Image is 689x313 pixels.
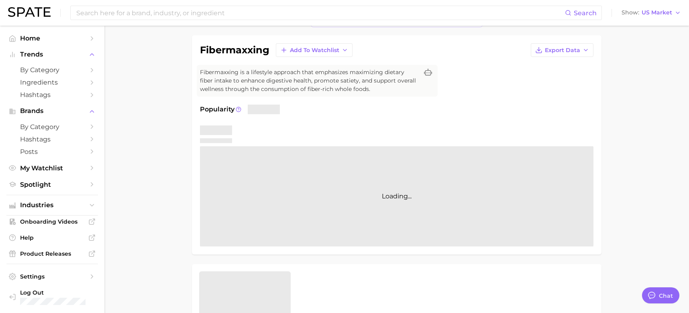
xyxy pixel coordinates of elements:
span: Settings [20,273,84,280]
button: Add to Watchlist [276,43,353,57]
span: My Watchlist [20,164,84,172]
span: Onboarding Videos [20,218,84,225]
a: Help [6,232,98,244]
a: Hashtags [6,133,98,145]
span: Trends [20,51,84,58]
span: Search [574,9,597,17]
span: Home [20,34,84,42]
a: by Category [6,64,98,76]
button: Brands [6,105,98,117]
img: SPATE [8,7,51,17]
span: Posts [20,148,84,155]
span: Industries [20,202,84,209]
span: US Market [642,10,672,15]
input: Search here for a brand, industry, or ingredient [75,6,565,20]
div: Loading... [200,146,593,246]
a: Product Releases [6,248,98,260]
span: Fibermaxxing is a lifestyle approach that emphasizes maximizing dietary fiber intake to enhance d... [200,68,418,93]
button: Industries [6,199,98,211]
a: Home [6,32,98,44]
span: Brands [20,107,84,115]
span: Add to Watchlist [290,47,339,54]
span: Hashtags [20,135,84,143]
a: Onboarding Videos [6,216,98,228]
span: Log Out [20,289,92,296]
a: Log out. Currently logged in with e-mail jhayes@hunterpr.com. [6,287,98,307]
span: Ingredients [20,79,84,86]
a: Posts [6,145,98,158]
span: Spotlight [20,181,84,188]
a: by Category [6,121,98,133]
span: Export Data [545,47,580,54]
span: Hashtags [20,91,84,99]
button: ShowUS Market [620,8,683,18]
a: My Watchlist [6,162,98,174]
span: Show [622,10,639,15]
button: Trends [6,48,98,61]
span: by Category [20,123,84,131]
a: Ingredients [6,76,98,89]
h1: fibermaxxing [200,45,269,55]
span: Popularity [200,105,234,114]
button: Export Data [531,43,593,57]
span: Help [20,234,84,241]
a: Settings [6,271,98,283]
span: Product Releases [20,250,84,257]
a: Hashtags [6,89,98,101]
span: by Category [20,66,84,74]
a: Spotlight [6,178,98,191]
